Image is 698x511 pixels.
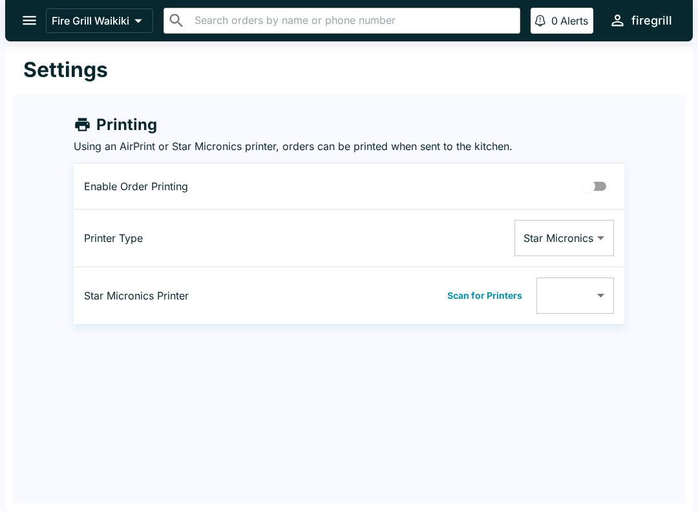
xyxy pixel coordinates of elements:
p: Fire Grill Waikiki [52,14,129,27]
button: Scan for Printers [443,286,526,305]
div: Star Micronics [514,220,614,256]
input: Search orders by name or phone number [191,12,514,30]
p: Using an AirPrint or Star Micronics printer, orders can be printed when sent to the kitchen. [74,140,624,153]
p: Enable Order Printing [84,180,275,193]
button: firegrill [604,6,677,34]
p: 0 [551,14,558,27]
p: Printer Type [84,232,275,245]
h1: Settings [23,57,108,83]
p: Alerts [560,14,588,27]
div: Available Printers [536,277,614,314]
p: Star Micronics Printer [84,289,275,302]
button: open drawer [13,4,46,37]
div: firegrill [631,13,672,28]
h4: Printing [96,115,157,135]
div: ​ [536,277,614,314]
button: Fire Grill Waikiki [46,8,153,33]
